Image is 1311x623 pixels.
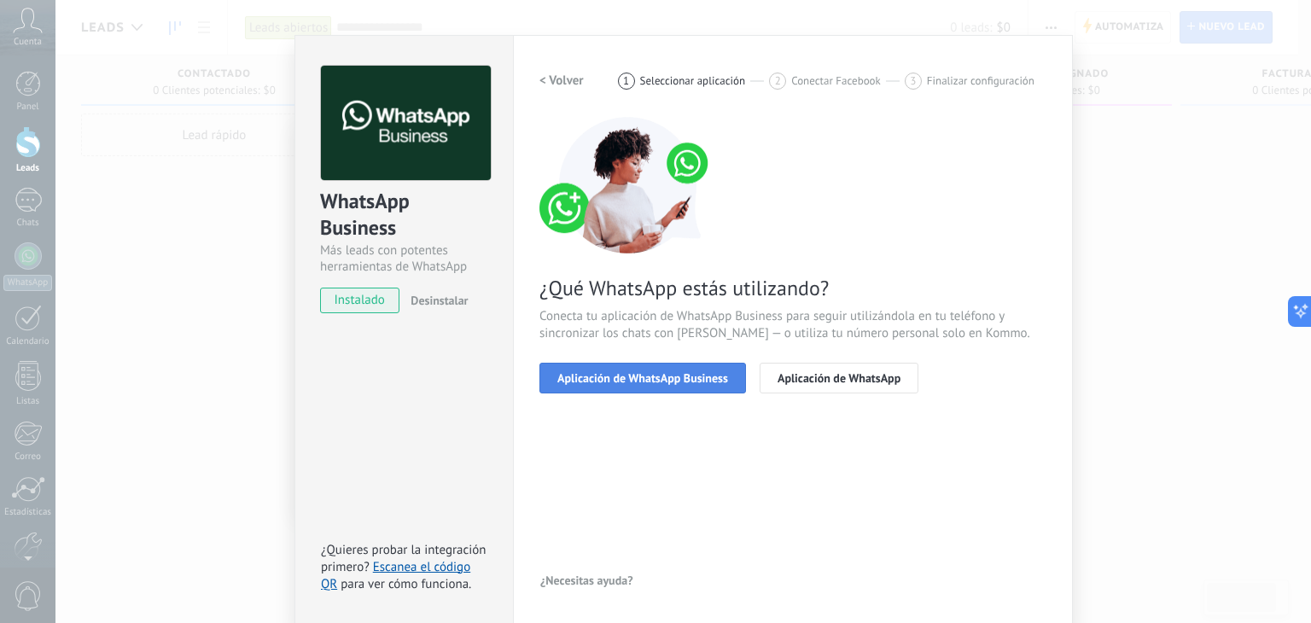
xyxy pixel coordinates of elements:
img: connect number [539,117,719,253]
span: Desinstalar [411,293,468,308]
button: Desinstalar [404,288,468,313]
span: instalado [321,288,399,313]
span: 2 [775,73,781,88]
span: 3 [910,73,916,88]
h2: < Volver [539,73,584,89]
span: ¿Quieres probar la integración primero? [321,542,487,575]
span: Conecta tu aplicación de WhatsApp Business para seguir utilizándola en tu teléfono y sincronizar ... [539,308,1046,342]
button: ¿Necesitas ayuda? [539,568,634,593]
span: Conectar Facebook [791,74,881,87]
span: para ver cómo funciona. [341,576,471,592]
span: Aplicación de WhatsApp [778,372,900,384]
span: Aplicación de WhatsApp Business [557,372,728,384]
img: logo_main.png [321,66,491,181]
span: 1 [623,73,629,88]
button: Aplicación de WhatsApp [760,363,918,393]
span: Finalizar configuración [927,74,1034,87]
div: Más leads con potentes herramientas de WhatsApp [320,242,488,275]
span: ¿Qué WhatsApp estás utilizando? [539,275,1046,301]
span: Seleccionar aplicación [640,74,746,87]
div: WhatsApp Business [320,188,488,242]
button: < Volver [539,66,584,96]
button: Aplicación de WhatsApp Business [539,363,746,393]
a: Escanea el código QR [321,559,470,592]
span: ¿Necesitas ayuda? [540,574,633,586]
